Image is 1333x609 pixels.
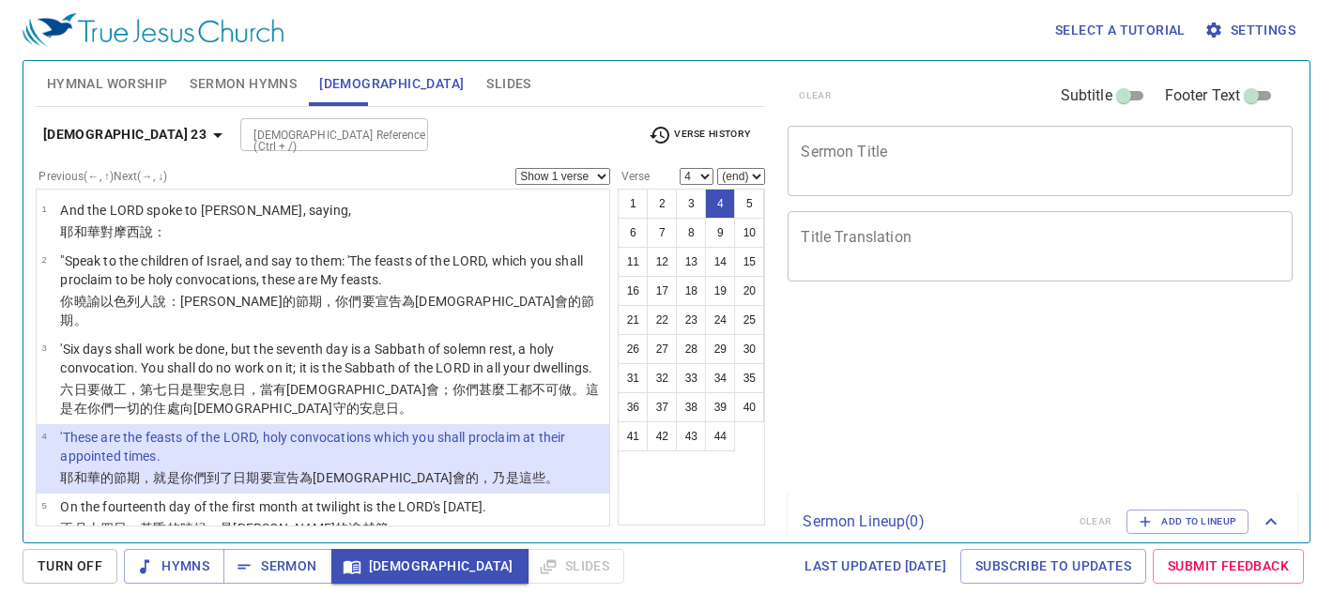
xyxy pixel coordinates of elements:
button: 2 [647,189,677,219]
button: 17 [647,276,677,306]
wh4186: 向[DEMOGRAPHIC_DATA] [180,401,413,416]
button: 22 [647,305,677,335]
wh4872: 說 [140,224,166,239]
button: 15 [734,247,764,277]
wh4150: 。 [74,312,87,327]
p: Sermon Lineup ( 0 ) [803,510,1064,533]
span: Footer Text [1165,84,1241,107]
button: 36 [618,392,648,422]
button: 29 [705,334,735,364]
span: 5 [41,500,46,510]
button: 9 [705,218,735,248]
span: Sermon Hymns [190,72,297,96]
span: 3 [41,343,46,353]
span: Last updated [DATE] [804,555,946,578]
input: Type Bible Reference [246,124,391,145]
a: Subscribe to Updates [960,549,1146,584]
span: Submit Feedback [1168,555,1289,578]
button: 12 [647,247,677,277]
button: 3 [676,189,706,219]
button: 24 [705,305,735,335]
span: Subscribe to Updates [975,555,1131,578]
button: [DEMOGRAPHIC_DATA] [331,549,529,584]
button: 38 [676,392,706,422]
wh4744: 的，乃是這些。 [466,470,559,485]
p: "Speak to the children of Israel, and say to them: 'The feasts of the LORD, which you shall procl... [60,251,604,289]
wh6213: 工 [60,382,598,416]
b: [DEMOGRAPHIC_DATA] 23 [43,123,207,146]
span: Hymnal Worship [47,72,168,96]
button: Settings [1201,13,1303,48]
wh7676: 。 [399,401,412,416]
wh559: ：[PERSON_NAME] [60,294,594,327]
button: 6 [618,218,648,248]
button: 35 [734,363,764,393]
wh6944: 會 [452,470,559,485]
span: Turn Off [38,555,102,578]
button: 23 [676,305,706,335]
span: Settings [1208,19,1295,42]
button: 27 [647,334,677,364]
wh7223: 月 [74,521,403,536]
wh6240: 日，黃昏 [114,521,402,536]
button: Add to Lineup [1126,510,1249,534]
p: And the LORD spoke to [PERSON_NAME], saying, [60,201,351,220]
wh3068: 守的安息日 [333,401,413,416]
span: Add to Lineup [1139,513,1236,530]
wh4150: ，就是你們到了日期 [140,470,559,485]
p: 你曉諭 [60,292,604,329]
button: 44 [705,421,735,451]
wh3478: 人 [60,294,594,327]
div: Sermon Lineup(0)clearAdd to Lineup [788,491,1297,553]
wh7676: ，當有[DEMOGRAPHIC_DATA] [60,382,598,416]
button: 25 [734,305,764,335]
span: 1 [41,204,46,214]
button: 11 [618,247,648,277]
span: Verse History [649,124,750,146]
span: [DEMOGRAPHIC_DATA] [346,555,513,578]
wh2320: 十四 [87,521,402,536]
wh4150: ，你們要宣告 [60,294,594,327]
button: 5 [734,189,764,219]
button: [DEMOGRAPHIC_DATA] 23 [36,117,237,152]
button: 39 [705,392,735,422]
button: 21 [618,305,648,335]
button: 28 [676,334,706,364]
button: 32 [647,363,677,393]
wh6153: 的時候，是[PERSON_NAME] [167,521,402,536]
button: 14 [705,247,735,277]
p: 'Six days shall work be done, but the seventh day is a Sabbath of solemn rest, a holy convocation... [60,340,604,377]
span: Slides [486,72,530,96]
button: 4 [705,189,735,219]
wh3068: 對 [100,224,167,239]
p: 耶和華 [60,468,604,487]
p: On the fourteenth day of the first month at twilight is the LORD's [DATE]. [60,497,486,516]
button: Verse History [637,121,761,149]
wh7677: 日 [60,382,598,416]
label: Previous (←, ↑) Next (→, ↓) [38,171,167,182]
wh3068: 的節期 [60,294,594,327]
button: 34 [705,363,735,393]
button: 16 [618,276,648,306]
p: 耶和華 [60,222,351,241]
wh3117: 是聖安息 [60,382,598,416]
a: Submit Feedback [1153,549,1304,584]
button: 42 [647,421,677,451]
button: 10 [734,218,764,248]
wh1696: 摩西 [114,224,167,239]
span: Subtitle [1061,84,1112,107]
p: 'These are the feasts of the LORD, holy convocations which you shall proclaim at their appointed ... [60,428,604,465]
p: 正 [60,519,486,538]
img: True Jesus Church [23,13,283,47]
button: Turn Off [23,549,117,584]
button: 26 [618,334,648,364]
button: 43 [676,421,706,451]
span: 2 [41,254,46,265]
button: 13 [676,247,706,277]
button: Select a tutorial [1048,13,1193,48]
button: 31 [618,363,648,393]
button: 19 [705,276,735,306]
wh1121: 說 [60,294,594,327]
button: 40 [734,392,764,422]
button: Sermon [223,549,331,584]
